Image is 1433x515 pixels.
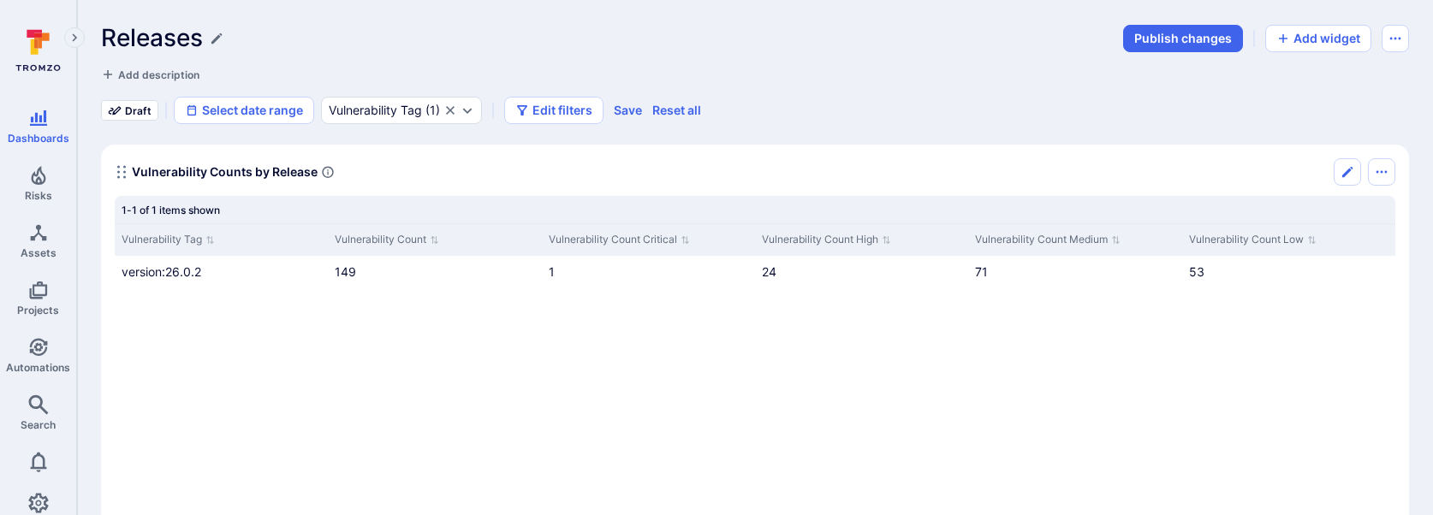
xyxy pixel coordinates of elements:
span: Vulnerability Counts by Release [132,163,318,181]
i: Expand navigation menu [68,31,80,45]
div: Cell for Vulnerability Count [328,256,541,287]
span: Automations [6,361,70,374]
span: Draft [125,104,152,117]
div: Cell for Vulnerability Tag [115,256,328,287]
button: Edit [1334,158,1361,186]
button: Vulnerability Tag(1) [329,104,440,117]
button: Expand navigation menu [64,27,85,48]
button: Publish changes [1123,25,1243,52]
h1: Releases [101,24,203,52]
span: Assets [21,246,56,259]
button: Reset all [652,103,701,118]
div: Cell for Vulnerability Count Medium [968,256,1181,287]
a: 24 [762,264,776,279]
span: Add description [118,68,199,81]
span: 1-1 of 1 items shown [122,204,220,216]
span: Search [21,418,56,431]
span: Projects [17,304,59,317]
button: Sort by Vulnerability Count High [762,231,891,249]
span: Dashboards [8,132,69,145]
button: Dashboard menu [1382,25,1409,52]
button: Sort by Vulnerability Count [335,231,439,249]
div: ( 1 ) [329,104,440,117]
div: Draft [101,100,158,121]
div: Vulnerability Tag [329,104,422,117]
button: Sort by Vulnerability Count Medium [975,231,1121,249]
span: version:26.0.2 [122,264,201,279]
button: Sort by Vulnerability Count Critical [549,231,690,249]
button: Edit filters [504,97,604,124]
button: Edit title [210,32,223,45]
a: 149 [335,264,356,279]
a: 53 [1189,264,1204,279]
button: Select date range [174,97,314,124]
a: 71 [975,264,988,279]
a: 1 [549,264,555,279]
button: Sort by Vulnerability Count Low [1189,231,1317,249]
div: version:26.0.2 [321,97,482,124]
button: Make the filter selections permanent for this dashboard [614,103,642,118]
button: Options menu [1368,158,1395,186]
div: Cell for Vulnerability Count High [755,256,968,287]
button: Clear selection [443,104,457,117]
div: Cell for Vulnerability Count Low [1182,256,1395,287]
span: Risks [25,189,52,202]
button: Add description [101,66,199,83]
button: Expand dropdown [461,104,474,117]
div: Cell for Vulnerability Count Critical [542,256,755,287]
button: Sort by Vulnerability Tag [122,231,215,249]
button: Add widget [1265,25,1371,52]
